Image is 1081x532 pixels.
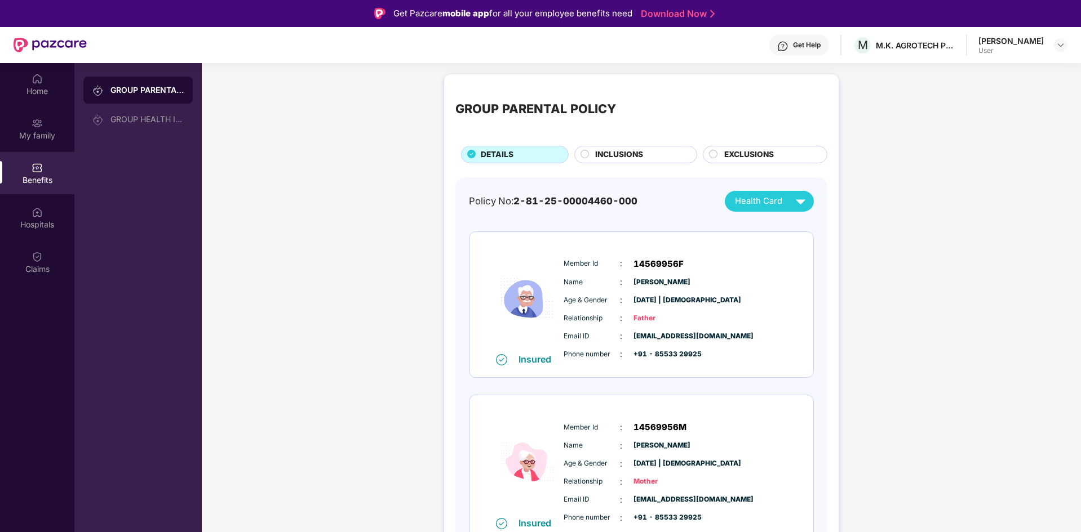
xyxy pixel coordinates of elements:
[469,194,637,208] div: Policy No:
[876,40,955,51] div: M.K. AGROTECH PRIVATE LIMITED
[496,354,507,365] img: svg+xml;base64,PHN2ZyB4bWxucz0iaHR0cDovL3d3dy53My5vcmcvMjAwMC9zdmciIHdpZHRoPSIxNiIgaGVpZ2h0PSIxNi...
[633,512,690,523] span: +91 - 85533 29925
[633,295,690,306] span: [DATE] | [DEMOGRAPHIC_DATA]
[978,35,1044,46] div: [PERSON_NAME]
[564,331,620,342] span: Email ID
[641,8,711,20] a: Download Now
[92,85,104,96] img: svg+xml;base64,PHN2ZyB3aWR0aD0iMjAiIGhlaWdodD0iMjAiIHZpZXdCb3g9IjAgMCAyMCAyMCIgZmlsbD0ibm9uZSIgeG...
[620,312,622,324] span: :
[493,407,561,517] img: icon
[519,517,558,529] div: Insured
[442,8,489,19] strong: mobile app
[564,440,620,451] span: Name
[793,41,821,50] div: Get Help
[620,512,622,524] span: :
[620,330,622,342] span: :
[14,38,87,52] img: New Pazcare Logo
[633,494,690,505] span: [EMAIL_ADDRESS][DOMAIN_NAME]
[791,191,810,211] img: svg+xml;base64,PHN2ZyB4bWxucz0iaHR0cDovL3d3dy53My5vcmcvMjAwMC9zdmciIHZpZXdCb3g9IjAgMCAyNCAyNCIgd2...
[564,494,620,505] span: Email ID
[710,8,715,20] img: Stroke
[564,295,620,306] span: Age & Gender
[564,512,620,523] span: Phone number
[564,313,620,324] span: Relationship
[620,294,622,306] span: :
[633,440,690,451] span: [PERSON_NAME]
[620,458,622,470] span: :
[564,458,620,469] span: Age & Gender
[724,149,774,161] span: EXCLUSIONS
[633,331,690,342] span: [EMAIL_ADDRESS][DOMAIN_NAME]
[481,149,513,161] span: DETAILS
[564,476,620,487] span: Relationship
[513,195,637,207] span: 2-81-25-00004460-000
[455,99,616,118] div: GROUP PARENTAL POLICY
[564,258,620,269] span: Member Id
[564,349,620,360] span: Phone number
[633,257,684,271] span: 14569956F
[493,244,561,354] img: icon
[620,476,622,488] span: :
[393,7,632,20] div: Get Pazcare for all your employee benefits need
[110,115,184,124] div: GROUP HEALTH INSURANCE
[519,354,558,365] div: Insured
[735,195,782,208] span: Health Card
[858,38,868,52] span: M
[633,476,690,487] span: Mother
[633,313,690,324] span: Father
[725,191,814,212] button: Health Card
[1056,41,1065,50] img: svg+xml;base64,PHN2ZyBpZD0iRHJvcGRvd24tMzJ4MzIiIHhtbG5zPSJodHRwOi8vd3d3LnczLm9yZy8yMDAwL3N2ZyIgd2...
[620,440,622,452] span: :
[32,207,43,218] img: svg+xml;base64,PHN2ZyBpZD0iSG9zcGl0YWxzIiB4bWxucz0iaHR0cDovL3d3dy53My5vcmcvMjAwMC9zdmciIHdpZHRoPS...
[92,114,104,126] img: svg+xml;base64,PHN2ZyB3aWR0aD0iMjAiIGhlaWdodD0iMjAiIHZpZXdCb3g9IjAgMCAyMCAyMCIgZmlsbD0ibm9uZSIgeG...
[620,494,622,506] span: :
[32,251,43,262] img: svg+xml;base64,PHN2ZyBpZD0iQ2xhaW0iIHhtbG5zPSJodHRwOi8vd3d3LnczLm9yZy8yMDAwL3N2ZyIgd2lkdGg9IjIwIi...
[620,348,622,360] span: :
[620,276,622,288] span: :
[374,8,386,19] img: Logo
[633,349,690,360] span: +91 - 85533 29925
[620,421,622,433] span: :
[110,84,184,96] div: GROUP PARENTAL POLICY
[978,46,1044,55] div: User
[633,277,690,288] span: [PERSON_NAME]
[32,162,43,173] img: svg+xml;base64,PHN2ZyBpZD0iQmVuZWZpdHMiIHhtbG5zPSJodHRwOi8vd3d3LnczLm9yZy8yMDAwL3N2ZyIgd2lkdGg9Ij...
[496,518,507,529] img: svg+xml;base64,PHN2ZyB4bWxucz0iaHR0cDovL3d3dy53My5vcmcvMjAwMC9zdmciIHdpZHRoPSIxNiIgaGVpZ2h0PSIxNi...
[595,149,643,161] span: INCLUSIONS
[32,118,43,129] img: svg+xml;base64,PHN2ZyB3aWR0aD0iMjAiIGhlaWdodD0iMjAiIHZpZXdCb3g9IjAgMCAyMCAyMCIgZmlsbD0ibm9uZSIgeG...
[633,421,686,434] span: 14569956M
[633,458,690,469] span: [DATE] | [DEMOGRAPHIC_DATA]
[564,277,620,288] span: Name
[32,73,43,84] img: svg+xml;base64,PHN2ZyBpZD0iSG9tZSIgeG1sbnM9Imh0dHA6Ly93d3cudzMub3JnLzIwMDAvc3ZnIiB3aWR0aD0iMjAiIG...
[620,257,622,270] span: :
[564,422,620,433] span: Member Id
[777,41,788,52] img: svg+xml;base64,PHN2ZyBpZD0iSGVscC0zMngzMiIgeG1sbnM9Imh0dHA6Ly93d3cudzMub3JnLzIwMDAvc3ZnIiB3aWR0aD...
